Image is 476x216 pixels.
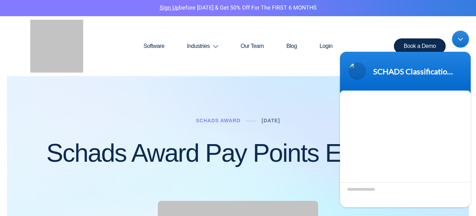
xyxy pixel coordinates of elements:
[160,4,179,12] a: Sign Up
[275,29,308,63] a: Blog
[262,118,280,123] a: [DATE]
[196,118,241,123] a: Schads Award
[132,29,175,63] a: Software
[5,4,471,13] p: before [DATE] & Get 50% Off for the FIRST 6 MONTHS
[308,29,344,63] a: Login
[46,139,429,167] h1: Schads Award Pay Points Explained
[229,29,275,63] a: Our Team
[176,29,229,63] a: Industries
[336,27,474,211] iframe: SalesIQ Chatwindow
